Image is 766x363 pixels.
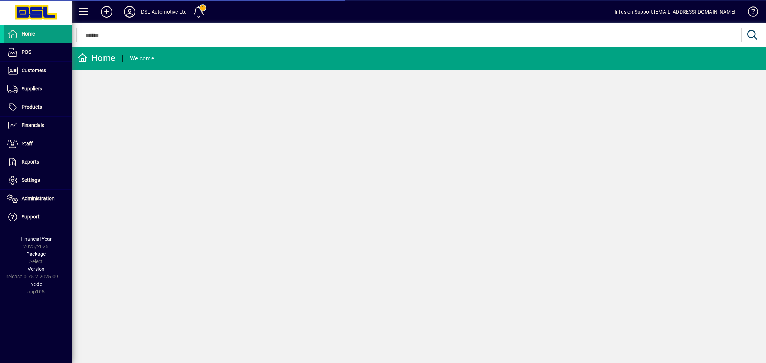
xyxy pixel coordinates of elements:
[26,251,46,257] span: Package
[22,104,42,110] span: Products
[4,80,72,98] a: Suppliers
[22,67,46,73] span: Customers
[28,266,45,272] span: Version
[118,5,141,18] button: Profile
[22,159,39,165] span: Reports
[130,53,154,64] div: Welcome
[4,208,72,226] a: Support
[20,236,52,242] span: Financial Year
[22,49,31,55] span: POS
[4,135,72,153] a: Staff
[4,117,72,135] a: Financials
[4,43,72,61] a: POS
[95,5,118,18] button: Add
[22,122,44,128] span: Financials
[141,6,187,18] div: DSL Automotive Ltd
[22,141,33,146] span: Staff
[22,195,55,201] span: Administration
[22,214,40,220] span: Support
[30,281,42,287] span: Node
[77,52,115,64] div: Home
[4,190,72,208] a: Administration
[743,1,757,25] a: Knowledge Base
[4,62,72,80] a: Customers
[22,177,40,183] span: Settings
[4,98,72,116] a: Products
[22,31,35,37] span: Home
[614,6,735,18] div: Infusion Support [EMAIL_ADDRESS][DOMAIN_NAME]
[4,171,72,189] a: Settings
[4,153,72,171] a: Reports
[22,86,42,91] span: Suppliers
